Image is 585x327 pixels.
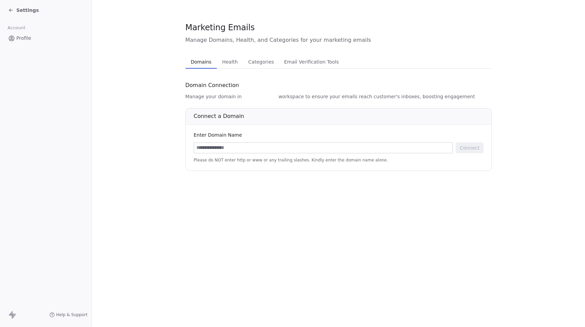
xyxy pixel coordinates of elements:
button: Connect [456,142,484,153]
span: customer's inboxes, boosting engagement [374,93,475,100]
span: Help & Support [56,312,87,317]
span: workspace to ensure your emails reach [278,93,372,100]
span: Manage Domains, Health, and Categories for your marketing emails [185,36,492,44]
a: Help & Support [49,312,87,317]
a: Profile [5,33,86,44]
span: Marketing Emails [185,22,255,33]
span: Please do NOT enter http or www or any trailing slashes. Kindly enter the domain name alone. [194,157,484,163]
span: Connect a Domain [194,113,244,119]
span: Email Verification Tools [281,57,342,67]
span: Health [220,57,241,67]
span: Profile [16,35,31,42]
span: Domains [188,57,214,67]
span: Categories [246,57,277,67]
a: Settings [8,7,39,14]
div: Enter Domain Name [194,132,484,138]
span: Domain Connection [185,81,239,89]
span: Manage your domain in [185,93,242,100]
span: Settings [16,7,39,14]
span: Account [4,23,28,33]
